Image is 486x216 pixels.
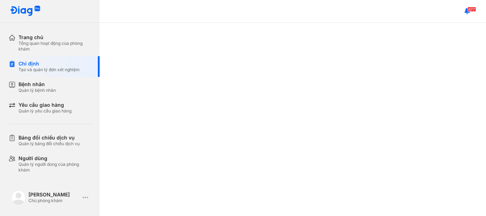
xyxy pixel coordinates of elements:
div: Bảng đối chiếu dịch vụ [19,135,80,141]
div: [PERSON_NAME] [28,191,80,198]
div: Quản lý bảng đối chiếu dịch vụ [19,141,80,147]
div: Bệnh nhân [19,81,56,88]
div: Tạo và quản lý đơn xét nghiệm [19,67,80,73]
div: Người dùng [19,155,91,162]
div: Trang chủ [19,34,91,41]
div: Quản lý người dùng của phòng khám [19,162,91,173]
div: Yêu cầu giao hàng [19,102,72,108]
div: Quản lý yêu cầu giao hàng [19,108,72,114]
div: Quản lý bệnh nhân [19,88,56,93]
div: Chỉ định [19,60,80,67]
div: Chủ phòng khám [28,198,80,204]
img: logo [11,190,26,205]
img: logo [10,6,41,17]
span: 677 [467,7,476,12]
div: Tổng quan hoạt động của phòng khám [19,41,91,52]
